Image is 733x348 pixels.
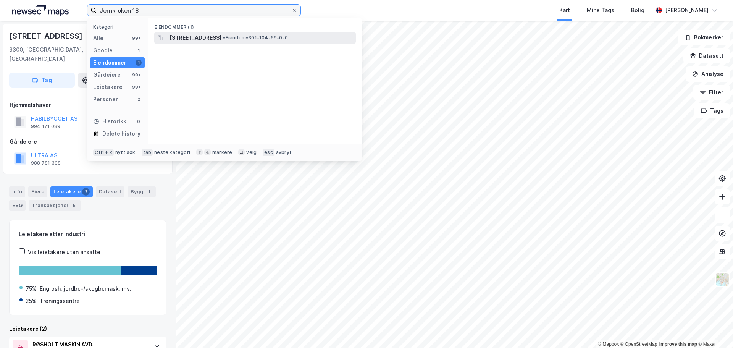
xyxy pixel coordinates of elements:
div: Ctrl + k [93,149,114,156]
div: Kategori [93,24,145,30]
span: • [223,35,225,40]
div: Personer [93,95,118,104]
div: 99+ [131,35,142,41]
div: 1 [136,47,142,53]
div: 0 [136,118,142,125]
div: Mine Tags [587,6,614,15]
div: 994 171 089 [31,123,60,129]
input: Søk på adresse, matrikkel, gårdeiere, leietakere eller personer [97,5,291,16]
button: Datasett [683,48,730,63]
div: [PERSON_NAME] [665,6,709,15]
div: ESG [9,200,26,211]
div: [STREET_ADDRESS] [9,30,84,42]
span: Eiendom • 301-104-59-0-0 [223,35,288,41]
div: 75% [26,284,37,293]
div: Gårdeiere [93,70,121,79]
span: [STREET_ADDRESS] [170,33,221,42]
div: neste kategori [154,149,190,155]
img: logo.a4113a55bc3d86da70a041830d287a7e.svg [12,5,69,16]
div: 99+ [131,72,142,78]
div: Google [93,46,113,55]
div: Treningssentre [40,296,80,306]
div: 1 [136,60,142,66]
div: 25% [26,296,37,306]
button: Tags [694,103,730,118]
div: Vis leietakere uten ansatte [28,248,100,257]
div: Bolig [631,6,644,15]
div: Historikk [93,117,126,126]
div: tab [142,149,153,156]
a: Mapbox [598,342,619,347]
div: Gårdeiere [10,137,166,146]
button: Filter [693,85,730,100]
div: avbryt [276,149,292,155]
div: esc [263,149,274,156]
div: 3300, [GEOGRAPHIC_DATA], [GEOGRAPHIC_DATA] [9,45,124,63]
button: Bokmerker [678,30,730,45]
div: Datasett [96,186,124,197]
div: 99+ [131,84,142,90]
div: markere [212,149,232,155]
iframe: Chat Widget [695,311,733,348]
div: 5 [70,202,78,209]
div: Eiere [28,186,47,197]
div: 1 [145,188,153,196]
a: Improve this map [659,342,697,347]
div: Leietakere etter industri [19,230,157,239]
div: 988 781 398 [31,160,61,166]
div: Bygg [128,186,156,197]
img: Z [715,272,730,286]
div: Transaksjoner [29,200,81,211]
div: Leietakere [50,186,93,197]
div: Kart [559,6,570,15]
div: Eiendommer (1) [148,18,362,32]
div: Alle [93,34,103,43]
div: 2 [136,96,142,102]
a: OpenStreetMap [620,342,657,347]
div: nytt søk [115,149,136,155]
div: Kontrollprogram for chat [695,311,733,348]
div: Delete history [102,129,140,138]
div: 2 [82,188,90,196]
button: Tag [9,73,75,88]
div: Eiendommer [93,58,126,67]
div: Leietakere [93,83,123,92]
div: Engrosh. jordbr.-/skogbr.mask. mv. [40,284,131,293]
div: Leietakere (2) [9,324,166,333]
div: Hjemmelshaver [10,100,166,110]
div: Info [9,186,25,197]
div: velg [246,149,257,155]
button: Analyse [686,66,730,82]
